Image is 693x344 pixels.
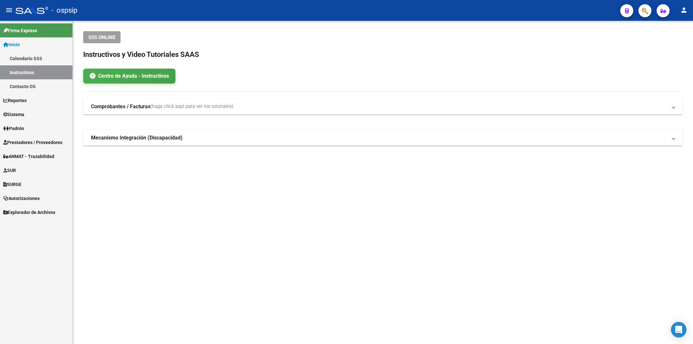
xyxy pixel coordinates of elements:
[88,34,115,40] span: SSS ONLINE
[3,41,20,48] span: Inicio
[83,130,683,146] mat-expansion-panel-header: Mecanismo Integración (Discapacidad)
[671,322,687,337] div: Open Intercom Messenger
[83,48,683,61] h2: Instructivos y Video Tutoriales SAAS
[3,209,55,216] span: Explorador de Archivos
[3,27,37,34] span: Firma Express
[3,195,40,202] span: Autorizaciones
[3,97,27,104] span: Reportes
[5,6,13,14] mat-icon: menu
[3,153,54,160] span: ANMAT - Trazabilidad
[51,3,77,18] span: - ospsip
[83,99,683,114] mat-expansion-panel-header: Comprobantes / Facturas(haga click aquí para ver los tutoriales)
[3,111,24,118] span: Sistema
[3,139,62,146] span: Prestadores / Proveedores
[83,69,175,84] a: Centro de Ayuda - Instructivos
[680,6,688,14] mat-icon: person
[91,103,150,110] strong: Comprobantes / Facturas
[150,103,233,110] span: (haga click aquí para ver los tutoriales)
[3,125,24,132] span: Padrón
[83,31,121,43] button: SSS ONLINE
[3,181,21,188] span: SURGE
[3,167,16,174] span: SUR
[91,134,183,141] strong: Mecanismo Integración (Discapacidad)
